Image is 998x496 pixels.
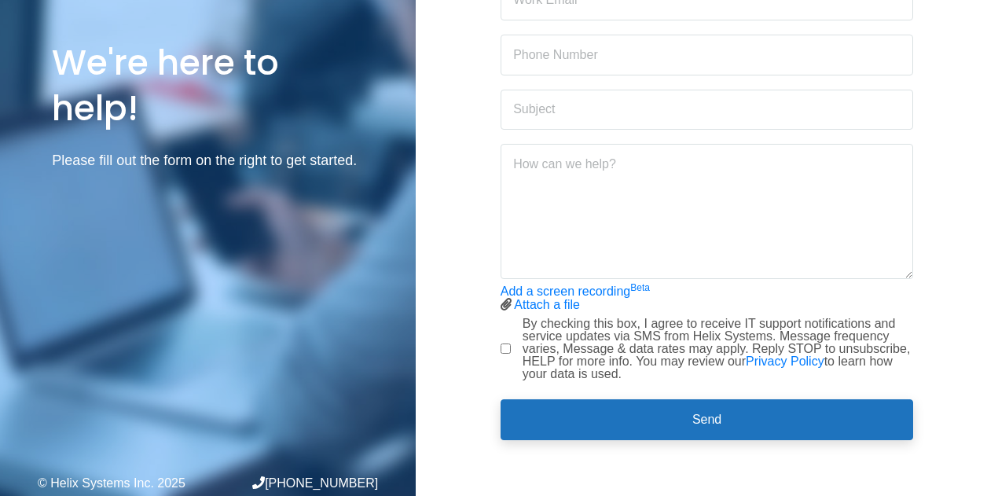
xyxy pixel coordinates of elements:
[746,355,824,368] a: Privacy Policy
[52,149,364,172] p: Please fill out the form on the right to get started.
[514,298,580,311] a: Attach a file
[501,285,650,298] a: Add a screen recordingBeta
[501,35,914,75] input: Phone Number
[38,477,208,490] div: © Helix Systems Inc. 2025
[501,399,914,440] button: Send
[630,282,650,293] sup: Beta
[523,318,914,380] label: By checking this box, I agree to receive IT support notifications and service updates via SMS fro...
[501,90,914,130] input: Subject
[52,40,364,130] h1: We're here to help!
[208,476,379,490] div: [PHONE_NUMBER]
